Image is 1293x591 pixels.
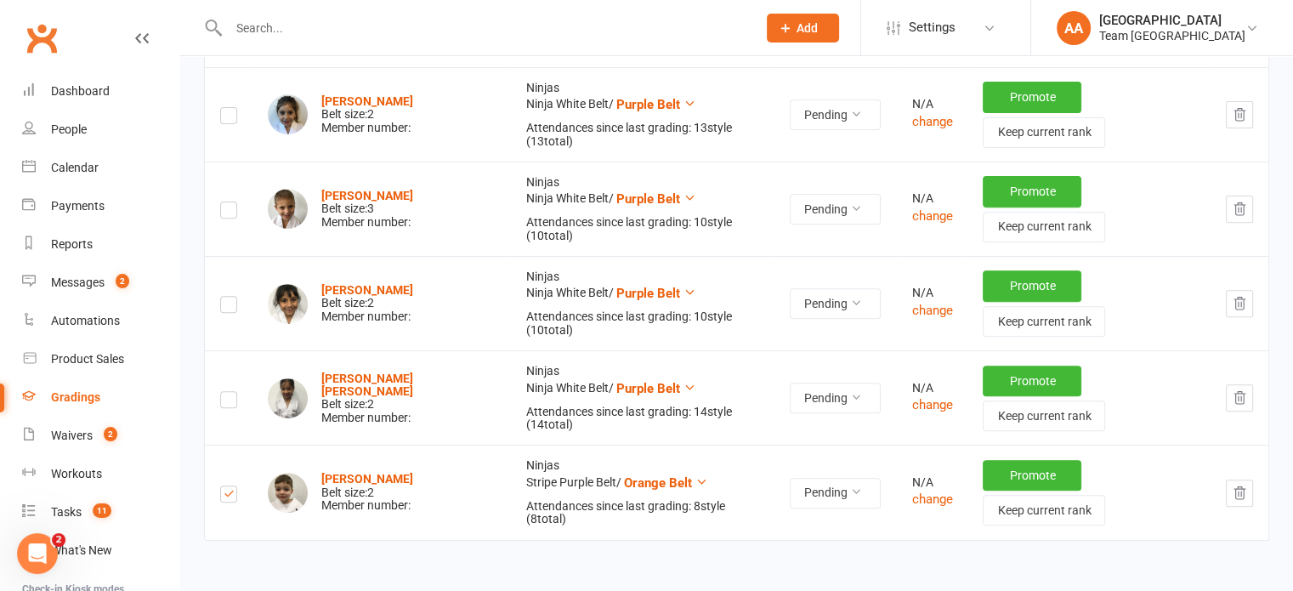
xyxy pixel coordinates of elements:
[616,381,680,396] span: Purple Belt
[22,417,179,455] a: Waivers 2
[616,378,696,399] button: Purple Belt
[911,111,952,132] button: change
[511,162,774,256] td: Ninjas Ninja White Belt /
[909,9,956,47] span: Settings
[17,533,58,574] iframe: Intercom live chat
[51,122,87,136] div: People
[22,187,179,225] a: Payments
[983,495,1105,526] button: Keep current rank
[911,98,952,111] div: N/A
[911,287,952,299] div: N/A
[526,500,759,526] div: Attendances since last grading: 8 style ( 8 total)
[51,352,124,366] div: Product Sales
[616,286,680,301] span: Purple Belt
[511,350,774,445] td: Ninjas Ninja White Belt /
[983,306,1105,337] button: Keep current rank
[51,390,100,404] div: Gradings
[93,503,111,518] span: 11
[526,216,759,242] div: Attendances since last grading: 10 style ( 10 total)
[616,189,696,209] button: Purple Belt
[983,460,1081,491] button: Promote
[321,472,413,486] a: [PERSON_NAME]
[911,206,952,226] button: change
[983,176,1081,207] button: Promote
[526,310,759,337] div: Attendances since last grading: 10 style ( 10 total)
[51,199,105,213] div: Payments
[1057,11,1091,45] div: AA
[22,302,179,340] a: Automations
[51,161,99,174] div: Calendar
[911,300,952,321] button: change
[767,14,839,43] button: Add
[790,99,881,130] button: Pending
[321,95,413,134] div: Belt size: 2 Member number:
[624,475,692,491] span: Orange Belt
[224,16,745,40] input: Search...
[911,382,952,395] div: N/A
[511,256,774,350] td: Ninjas Ninja White Belt /
[511,445,774,539] td: Ninjas Stripe Purple Belt /
[983,82,1081,112] button: Promote
[268,284,308,324] img: Eliezra Adnan
[321,190,413,229] div: Belt size: 3 Member number:
[51,429,93,442] div: Waivers
[1099,28,1245,43] div: Team [GEOGRAPHIC_DATA]
[321,284,413,323] div: Belt size: 2 Member number:
[268,94,308,134] img: Lara Strano
[616,97,680,112] span: Purple Belt
[51,237,93,251] div: Reports
[22,149,179,187] a: Calendar
[911,476,952,489] div: N/A
[616,94,696,115] button: Purple Belt
[526,122,759,148] div: Attendances since last grading: 13 style ( 13 total)
[624,473,708,493] button: Orange Belt
[983,401,1105,431] button: Keep current rank
[321,94,413,108] a: [PERSON_NAME]
[52,533,65,547] span: 2
[321,372,413,398] a: [PERSON_NAME] [PERSON_NAME]
[790,194,881,224] button: Pending
[22,455,179,493] a: Workouts
[790,478,881,509] button: Pending
[268,473,308,513] img: Leon Cachia
[22,72,179,111] a: Dashboard
[526,406,759,432] div: Attendances since last grading: 14 style ( 14 total)
[51,505,82,519] div: Tasks
[983,270,1081,301] button: Promote
[983,366,1081,396] button: Promote
[22,340,179,378] a: Product Sales
[268,378,308,418] img: Heidi Toro Portelli
[51,84,110,98] div: Dashboard
[51,314,120,327] div: Automations
[911,489,952,509] button: change
[511,67,774,162] td: Ninjas Ninja White Belt /
[51,543,112,557] div: What's New
[797,21,818,35] span: Add
[22,225,179,264] a: Reports
[22,493,179,531] a: Tasks 11
[20,17,63,60] a: Clubworx
[911,395,952,415] button: change
[104,427,117,441] span: 2
[22,264,179,302] a: Messages 2
[22,531,179,570] a: What's New
[321,372,496,425] div: Belt size: 2 Member number:
[321,473,413,512] div: Belt size: 2 Member number:
[116,274,129,288] span: 2
[616,191,680,207] span: Purple Belt
[51,276,105,289] div: Messages
[268,189,308,229] img: Antonio Raffoul
[983,117,1105,148] button: Keep current rank
[51,467,102,480] div: Workouts
[321,283,413,297] a: [PERSON_NAME]
[1099,13,1245,28] div: [GEOGRAPHIC_DATA]
[911,192,952,205] div: N/A
[790,288,881,319] button: Pending
[22,111,179,149] a: People
[321,189,413,202] a: [PERSON_NAME]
